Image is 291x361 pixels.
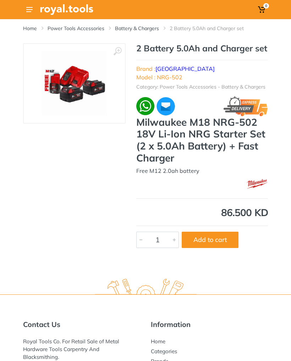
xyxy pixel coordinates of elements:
h5: Contact Us [23,320,140,329]
img: Milwaukee [247,175,268,193]
a: Home [23,25,37,32]
h5: Information [151,320,268,329]
a: Power Tools Accessories [48,25,104,32]
h3: Milwaukee M18 NRG-502 18V Li-Ion NRG Starter Set (2 x 5.0Ah Battery) + Fast Charger [136,116,268,164]
img: Royal Tools Logo [40,4,93,15]
img: royal.tools Logo [95,279,197,298]
a: Categories [151,348,177,355]
li: Category: Power Tools Accessories - Battery & Chargers [136,83,265,91]
span: 0 [263,3,269,9]
a: Home [151,338,165,345]
button: Add to cart [182,232,238,248]
img: ma.webp [156,96,176,116]
img: Royal Tools - 2 Battery 5.0Ah and Charger set [42,51,107,116]
img: wa.webp [136,97,154,115]
li: 2 Battery 5.0Ah and Charger set [170,25,254,32]
h1: 2 Battery 5.0Ah and Charger set [136,43,268,53]
li: Model : NRG-502 [136,73,182,81]
div: 86.500 KD [136,205,268,220]
img: express.png [224,96,268,116]
div: Royal Tools Co. For Retail Sale of Metal Hardware Tools Carpentry And Blacksmithing. [23,338,140,361]
a: Battery & Chargers [115,25,159,32]
a: [GEOGRAPHIC_DATA] [155,65,215,72]
nav: breadcrumb [23,25,268,32]
a: 0 [256,3,268,16]
li: Brand : [136,64,215,73]
div: Free M12 2.0ah battery [136,116,268,175]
